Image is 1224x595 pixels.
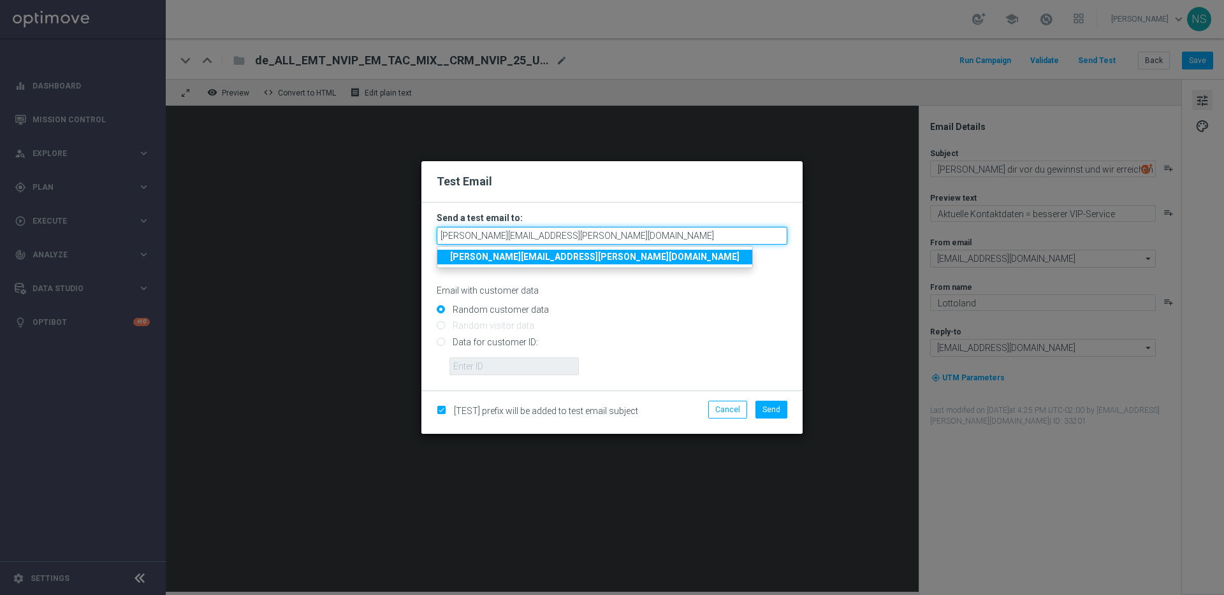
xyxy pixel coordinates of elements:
strong: [PERSON_NAME][EMAIL_ADDRESS][PERSON_NAME][DOMAIN_NAME] [450,252,739,262]
span: [TEST] prefix will be added to test email subject [454,406,638,416]
button: Cancel [708,401,747,419]
span: Send [762,405,780,414]
h3: Send a test email to: [437,212,787,224]
label: Random customer data [449,304,549,315]
input: Enter ID [449,357,579,375]
p: Email with customer data [437,285,787,296]
button: Send [755,401,787,419]
a: [PERSON_NAME][EMAIL_ADDRESS][PERSON_NAME][DOMAIN_NAME] [437,250,752,264]
h2: Test Email [437,174,787,189]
